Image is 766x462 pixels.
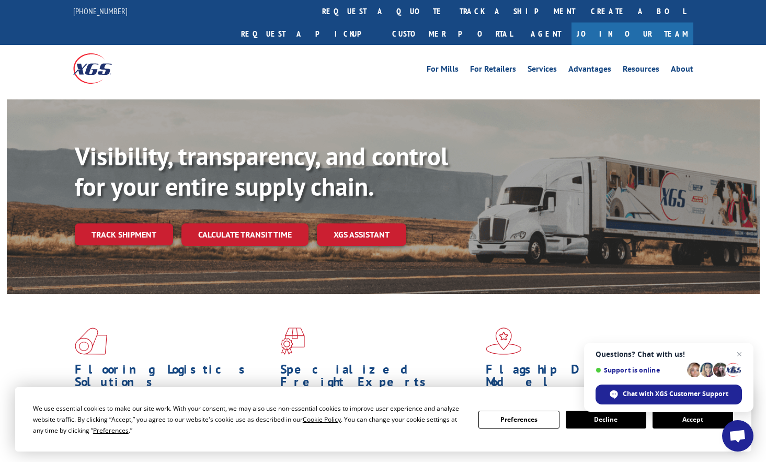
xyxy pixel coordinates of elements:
img: xgs-icon-focused-on-flooring-red [280,328,305,355]
img: xgs-icon-flagship-distribution-model-red [486,328,522,355]
a: For Mills [427,65,459,76]
span: Cookie Policy [303,415,341,424]
span: Questions? Chat with us! [596,350,742,358]
h1: Flooring Logistics Solutions [75,363,272,393]
span: Support is online [596,366,683,374]
a: For Retailers [470,65,516,76]
a: Services [528,65,557,76]
a: Learn More > [280,441,410,453]
button: Accept [653,411,733,429]
span: Close chat [733,348,746,360]
div: We use essential cookies to make our site work. With your consent, we may also use non-essential ... [33,403,466,436]
a: Agent [520,22,571,45]
a: Calculate transit time [181,223,308,246]
span: Preferences [93,426,129,435]
a: Resources [623,65,659,76]
a: Track shipment [75,223,173,245]
div: Cookie Consent Prompt [15,387,751,452]
b: Visibility, transparency, and control for your entire supply chain. [75,140,448,202]
button: Decline [566,411,646,429]
div: Chat with XGS Customer Support [596,385,742,404]
a: [PHONE_NUMBER] [73,6,128,16]
a: Request a pickup [233,22,384,45]
a: XGS ASSISTANT [317,223,406,246]
img: xgs-icon-total-supply-chain-intelligence-red [75,328,107,355]
h1: Flagship Distribution Model [486,363,683,393]
a: Join Our Team [571,22,693,45]
a: About [671,65,693,76]
a: Customer Portal [384,22,520,45]
div: Open chat [722,420,753,452]
a: Learn More > [75,441,205,453]
span: Chat with XGS Customer Support [623,389,728,399]
button: Preferences [478,411,559,429]
h1: Specialized Freight Experts [280,363,478,393]
a: Advantages [568,65,611,76]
